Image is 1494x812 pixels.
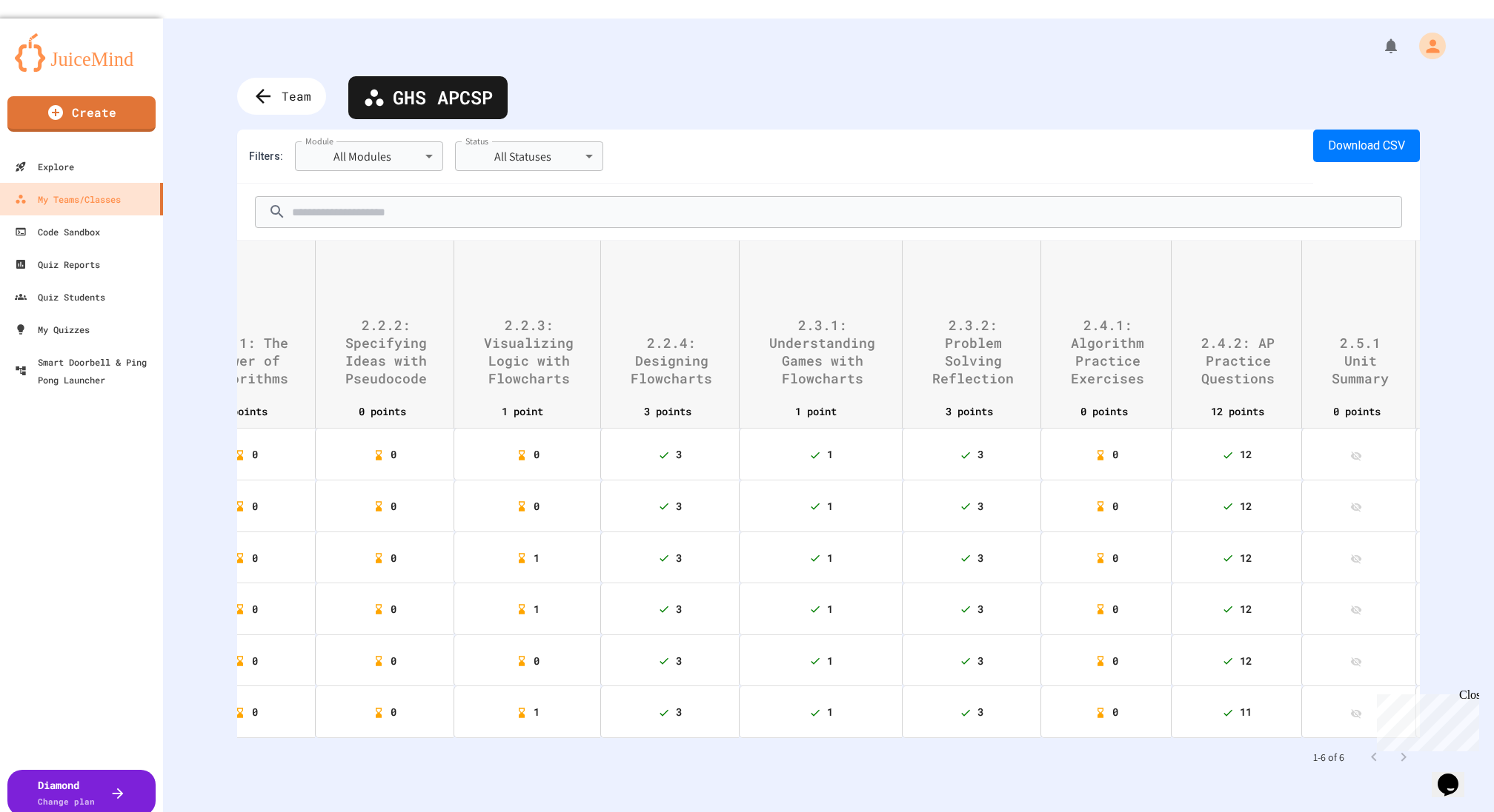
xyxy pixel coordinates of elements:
span: 2.4.2: AP Practice Questions [1201,334,1294,387]
span: 0 points [359,403,433,420]
div: My Teams/Classes [15,190,121,208]
span: 12 [1240,551,1252,565]
span: 11 [1240,705,1252,719]
span: 3 [676,602,682,616]
div: My Notifications [1355,33,1404,58]
span: 3 points [644,403,718,420]
span: 1 [827,499,833,513]
span: 0 [391,448,396,462]
span: 1 point [795,403,869,420]
span: 3 [977,602,983,616]
span: 12 [1240,654,1252,668]
span: 12 [1240,448,1252,462]
span: GHS APCSP [393,84,493,112]
span: 3 [676,705,682,719]
span: 2.4.1: Algorithm Practice Exercises [1071,316,1163,387]
span: 3 [676,654,682,668]
span: 3 [977,499,983,513]
div: Quiz Students [15,288,105,306]
div: Diamond [38,777,95,808]
span: 2.5.1 Unit Summary [1332,334,1408,387]
span: 1 [534,551,539,565]
span: 3 [977,448,983,462]
label: Status [465,135,489,147]
span: 0 [391,499,396,513]
span: 3 [676,499,682,513]
span: 2.2.2: Specifying Ideas with Pseudocode [345,316,446,387]
span: 1 [827,654,833,668]
span: 0 [1112,499,1118,513]
span: 0 [252,602,258,616]
span: 3 [676,551,682,565]
div: Chat with us now!Close [6,6,102,94]
div: Code Sandbox [15,223,100,241]
span: 0 [1112,654,1118,668]
span: 3 [676,448,682,462]
span: 0 [1112,602,1118,616]
span: 0 [252,705,258,719]
div: All Modules [295,141,443,171]
span: 0 [1112,551,1118,565]
span: 3 [977,654,983,668]
div: Quiz Reports [15,255,100,273]
span: 3 points [946,403,1020,420]
div: My Account [1404,29,1450,63]
span: Team [282,87,311,105]
span: 12 [1240,499,1252,513]
span: 0 [252,448,258,462]
span: 2.2.4: Designing Flowcharts [631,334,731,387]
span: 0 [391,654,396,668]
span: 0 [534,654,539,668]
button: Download CSV [1313,130,1420,162]
span: 3 [977,705,983,719]
span: 3 [977,551,983,565]
span: 12 [1240,602,1252,616]
div: All Statuses [455,141,603,171]
iframe: chat widget [1371,688,1479,751]
span: 0 [534,448,539,462]
span: 1 [534,602,539,616]
span: 0 [391,705,396,719]
span: 2.3.2: Problem Solving Reflection [932,316,1033,387]
span: 1 [534,705,539,719]
span: 1 point [502,403,576,420]
span: 0 [1112,705,1118,719]
a: Create [7,96,156,132]
span: 2.2.1: The Power of Algorithms [207,334,308,387]
div: Explore [15,158,74,175]
span: 1 [827,602,833,616]
span: 0 [252,499,258,513]
p: 1-6 of 6 [1313,750,1344,765]
label: Module [305,135,333,147]
img: logo-orange.svg [15,33,148,72]
span: 0 [1112,448,1118,462]
span: 0 [252,551,258,565]
span: 0 points [1333,403,1407,420]
span: 0 [252,654,258,668]
div: My Quizzes [15,321,90,338]
span: 12 points [1211,403,1285,420]
span: 1 [827,448,833,462]
span: 0 [391,551,396,565]
span: 2.3.1: Understanding Games with Flowcharts [769,316,894,387]
span: 2.2.3: Visualizing Logic with Flowcharts [484,316,593,387]
span: Change plan [38,796,95,807]
span: 1 [827,705,833,719]
span: 0 [534,499,539,513]
span: 0 points [1080,403,1155,420]
span: 0 points [220,403,294,420]
div: Filters: [249,149,283,164]
div: Smart Doorbell & Ping Pong Launcher [15,353,157,389]
span: 1 [827,551,833,565]
iframe: chat widget [1432,753,1479,797]
span: 0 [391,602,396,616]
